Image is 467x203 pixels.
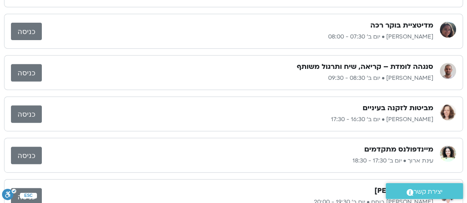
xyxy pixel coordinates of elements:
span: יצירת קשר [413,186,443,197]
img: דקל קנטי [440,63,456,79]
a: יצירת קשר [386,183,463,199]
p: [PERSON_NAME] • יום ב׳ 16:30 - 17:30 [42,115,433,124]
a: כניסה [11,105,42,123]
a: כניסה [11,64,42,81]
a: כניסה [11,23,42,40]
h3: מדיטציית בוקר רכה [370,21,433,30]
p: [PERSON_NAME] • יום ב׳ 07:30 - 08:00 [42,32,433,42]
h3: מביטות לזקנה בעיניים [363,103,433,113]
img: קרן גל [440,21,456,38]
p: עינת ארוך • יום ב׳ 17:30 - 18:30 [42,156,433,166]
img: עינת ארוך [440,145,456,162]
a: כניסה [11,147,42,164]
p: [PERSON_NAME] • יום ב׳ 08:30 - 09:30 [42,73,433,83]
img: נעמה כהן [440,104,456,120]
h3: [PERSON_NAME] [374,186,433,196]
h3: מיינדפולנס מתקדמים [364,145,433,154]
h3: סנגהה לומדת – קריאה, שיח ותרגול משותף [297,62,433,72]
